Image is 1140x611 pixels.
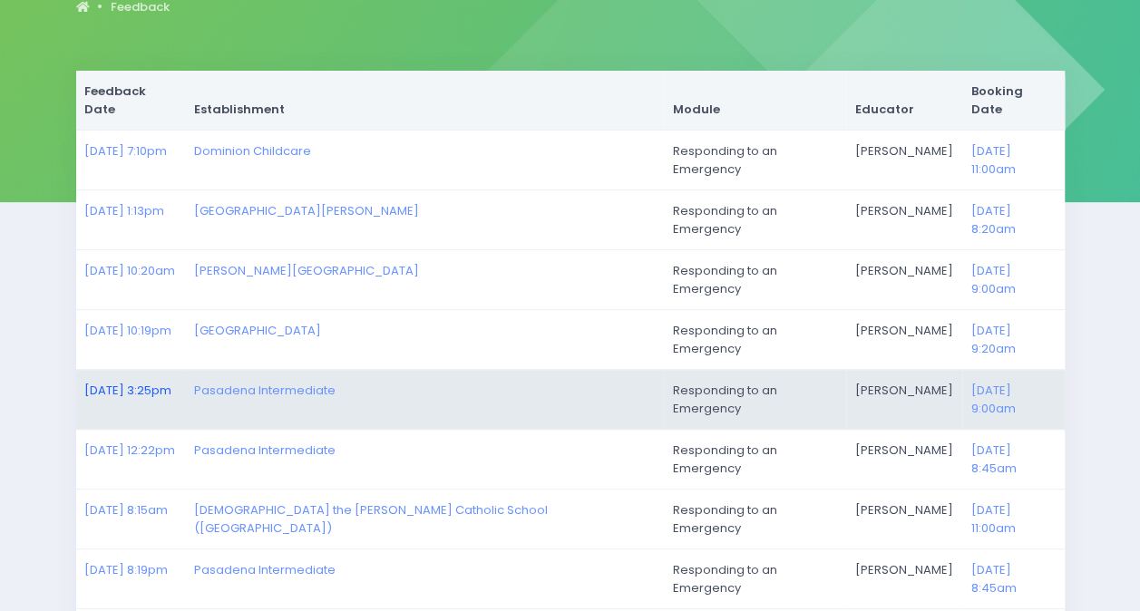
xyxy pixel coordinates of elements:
a: Pasadena Intermediate [194,441,336,459]
th: Educator [846,71,962,131]
td: [PERSON_NAME] [846,549,962,609]
a: [DATE] 12:22pm [84,441,175,459]
a: Pasadena Intermediate [194,561,336,578]
td: Responding to an Emergency [664,190,847,250]
td: Responding to an Emergency [664,250,847,310]
a: [GEOGRAPHIC_DATA][PERSON_NAME] [194,202,419,219]
a: [DATE] 8:20am [971,202,1016,238]
a: Dominion Childcare [194,142,311,160]
a: [DATE] 11:00am [971,142,1016,178]
a: Pasadena Intermediate [194,382,336,399]
a: [DATE] 9:00am [971,382,1016,417]
a: [DATE] 9:20am [971,322,1016,357]
td: Responding to an Emergency [664,490,847,549]
td: Responding to an Emergency [664,549,847,609]
td: [PERSON_NAME] [846,250,962,310]
a: [GEOGRAPHIC_DATA] [194,322,321,339]
a: [PERSON_NAME][GEOGRAPHIC_DATA] [194,262,419,279]
td: [PERSON_NAME] [846,490,962,549]
a: [DATE] 8:15am [84,501,168,519]
a: [DATE] 3:25pm [84,382,171,399]
td: [PERSON_NAME] [846,430,962,490]
td: [PERSON_NAME] [846,190,962,250]
a: [DATE] 1:13pm [84,202,164,219]
a: [DATE] 10:19pm [84,322,171,339]
th: Module [664,71,847,131]
a: [DATE] 10:20am [84,262,175,279]
a: [DATE] 7:10pm [84,142,167,160]
a: [DATE] 8:45am [971,561,1017,596]
th: Establishment [185,71,663,131]
td: Responding to an Emergency [664,131,847,190]
th: Booking Date [962,71,1065,131]
td: Responding to an Emergency [664,370,847,430]
td: [PERSON_NAME] [846,370,962,430]
td: [PERSON_NAME] [846,131,962,190]
td: Responding to an Emergency [664,310,847,370]
td: Responding to an Emergency [664,430,847,490]
a: [DATE] 8:19pm [84,561,168,578]
td: [PERSON_NAME] [846,310,962,370]
th: Feedback Date [76,71,186,131]
a: [DEMOGRAPHIC_DATA] the [PERSON_NAME] Catholic School ([GEOGRAPHIC_DATA]) [194,501,548,537]
a: [DATE] 8:45am [971,441,1017,477]
a: [DATE] 11:00am [971,501,1016,537]
a: [DATE] 9:00am [971,262,1016,297]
